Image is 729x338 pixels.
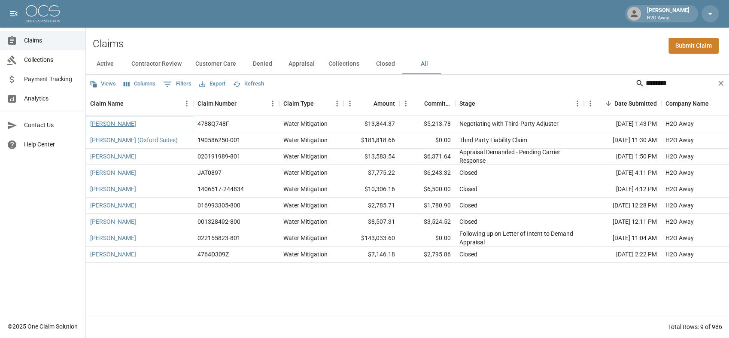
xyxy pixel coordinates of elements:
[343,97,356,110] button: Menu
[459,91,475,116] div: Stage
[283,168,328,177] div: Water Mitigation
[283,201,328,210] div: Water Mitigation
[665,168,694,177] div: H2O Away
[283,152,328,161] div: Water Mitigation
[24,36,79,45] span: Claims
[161,77,194,91] button: Show filters
[399,97,412,110] button: Menu
[571,97,584,110] button: Menu
[459,119,559,128] div: Negotiating with Third-Party Adjuster
[197,201,240,210] div: 016993305-800
[647,15,690,22] p: H2O Away
[279,91,343,116] div: Claim Type
[197,185,244,193] div: 1406517-244834
[343,247,399,263] div: $7,146.18
[343,149,399,165] div: $13,583.54
[314,97,326,110] button: Sort
[86,91,193,116] div: Claim Name
[266,97,279,110] button: Menu
[405,54,443,74] button: All
[399,149,455,165] div: $6,371.64
[584,165,661,181] div: [DATE] 4:11 PM
[322,54,366,74] button: Collections
[90,91,124,116] div: Claim Name
[665,185,694,193] div: H2O Away
[584,181,661,198] div: [DATE] 4:12 PM
[665,217,694,226] div: H2O Away
[343,132,399,149] div: $181,818.66
[424,91,451,116] div: Committed Amount
[399,214,455,230] div: $3,524.52
[714,77,727,90] button: Clear
[584,214,661,230] div: [DATE] 12:11 PM
[86,54,125,74] button: Active
[343,181,399,198] div: $10,306.16
[459,168,477,177] div: Closed
[665,91,709,116] div: Company Name
[399,198,455,214] div: $1,780.90
[231,77,266,91] button: Refresh
[24,94,79,103] span: Analytics
[26,5,60,22] img: ocs-logo-white-transparent.png
[584,91,661,116] div: Date Submitted
[366,54,405,74] button: Closed
[343,116,399,132] div: $13,844.37
[668,323,722,331] div: Total Rows: 9 of 986
[602,97,614,110] button: Sort
[361,97,374,110] button: Sort
[283,185,328,193] div: Water Mitigation
[93,38,124,50] h2: Claims
[475,97,487,110] button: Sort
[665,234,694,242] div: H2O Away
[584,230,661,247] div: [DATE] 11:04 AM
[665,201,694,210] div: H2O Away
[399,91,455,116] div: Committed Amount
[665,152,694,161] div: H2O Away
[243,54,282,74] button: Denied
[331,97,343,110] button: Menu
[455,91,584,116] div: Stage
[283,217,328,226] div: Water Mitigation
[459,229,580,247] div: Following up on Letter of Intent to Demand Appraisal
[283,234,328,242] div: Water Mitigation
[459,250,477,259] div: Closed
[459,136,527,144] div: Third Party Liability Claim
[180,97,193,110] button: Menu
[24,140,79,149] span: Help Center
[197,152,240,161] div: 020191989-801
[412,97,424,110] button: Sort
[283,136,328,144] div: Water Mitigation
[343,230,399,247] div: $143,033.60
[8,322,78,331] div: © 2025 One Claim Solution
[668,38,719,54] a: Submit Claim
[86,54,729,74] div: dynamic tabs
[5,5,22,22] button: open drawer
[121,77,158,91] button: Select columns
[343,198,399,214] div: $2,785.71
[614,91,657,116] div: Date Submitted
[197,91,237,116] div: Claim Number
[90,136,178,144] a: [PERSON_NAME] (Oxford Suites)
[283,91,314,116] div: Claim Type
[665,250,694,259] div: H2O Away
[635,76,727,92] div: Search
[399,230,455,247] div: $0.00
[88,77,118,91] button: Views
[399,132,455,149] div: $0.00
[283,119,328,128] div: Water Mitigation
[343,91,399,116] div: Amount
[197,136,240,144] div: 190586250-001
[374,91,395,116] div: Amount
[24,121,79,130] span: Contact Us
[459,185,477,193] div: Closed
[124,97,136,110] button: Sort
[90,250,136,259] a: [PERSON_NAME]
[90,234,136,242] a: [PERSON_NAME]
[709,97,721,110] button: Sort
[644,6,693,21] div: [PERSON_NAME]
[90,152,136,161] a: [PERSON_NAME]
[584,198,661,214] div: [DATE] 12:28 PM
[665,136,694,144] div: H2O Away
[459,148,580,165] div: Appraisal Demanded - Pending Carrier Response
[90,119,136,128] a: [PERSON_NAME]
